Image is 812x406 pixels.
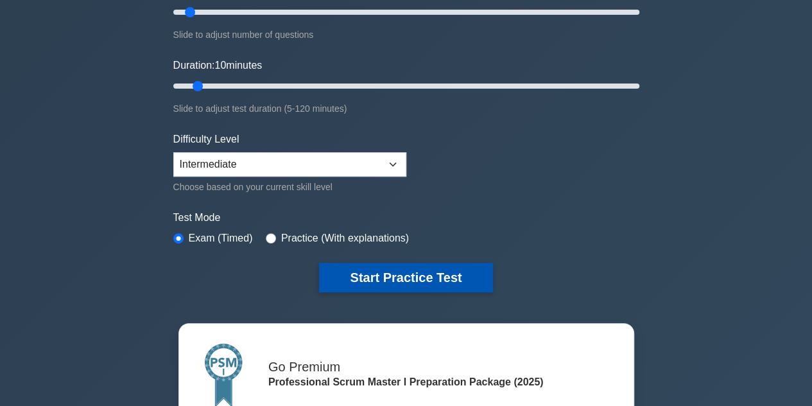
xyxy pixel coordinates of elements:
[173,101,639,116] div: Slide to adjust test duration (5-120 minutes)
[173,210,639,225] label: Test Mode
[173,132,239,147] label: Difficulty Level
[173,58,263,73] label: Duration: minutes
[214,60,226,71] span: 10
[281,231,409,246] label: Practice (With explanations)
[319,263,492,292] button: Start Practice Test
[173,27,639,42] div: Slide to adjust number of questions
[189,231,253,246] label: Exam (Timed)
[173,179,406,195] div: Choose based on your current skill level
